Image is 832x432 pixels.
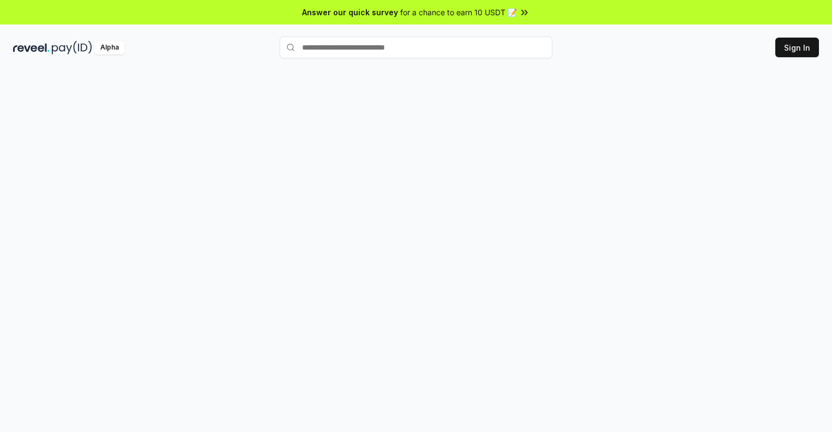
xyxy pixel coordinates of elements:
[302,7,398,18] span: Answer our quick survey
[775,38,819,57] button: Sign In
[13,41,50,54] img: reveel_dark
[94,41,125,54] div: Alpha
[52,41,92,54] img: pay_id
[400,7,517,18] span: for a chance to earn 10 USDT 📝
